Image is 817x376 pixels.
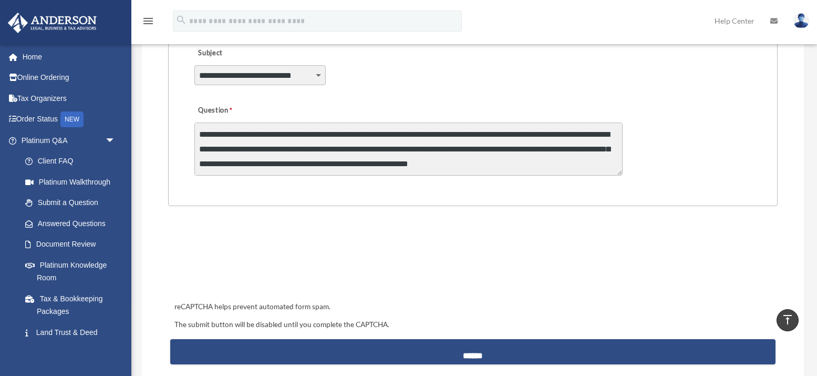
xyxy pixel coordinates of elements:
i: menu [142,15,154,27]
a: Client FAQ [15,151,131,172]
a: menu [142,18,154,27]
label: Subject [194,46,294,60]
i: search [175,14,187,26]
a: Online Ordering [7,67,131,88]
iframe: reCAPTCHA [171,239,331,280]
a: vertical_align_top [777,309,799,331]
img: Anderson Advisors Platinum Portal [5,13,100,33]
label: Question [194,103,276,118]
a: Tax & Bookkeeping Packages [15,288,131,322]
a: Platinum Walkthrough [15,171,131,192]
a: Platinum Q&Aarrow_drop_down [7,130,131,151]
a: Land Trust & Deed Forum [15,322,131,355]
span: arrow_drop_down [105,130,126,151]
a: Document Review [15,234,131,255]
div: The submit button will be disabled until you complete the CAPTCHA. [170,319,775,331]
a: Answered Questions [15,213,131,234]
a: Submit a Question [15,192,126,214]
div: reCAPTCHA helps prevent automated form spam. [170,301,775,313]
a: Home [7,46,131,67]
div: NEW [60,111,84,127]
img: User Pic [793,13,809,28]
a: Order StatusNEW [7,109,131,130]
a: Platinum Knowledge Room [15,255,131,288]
a: Tax Organizers [7,88,131,109]
i: vertical_align_top [781,313,794,326]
